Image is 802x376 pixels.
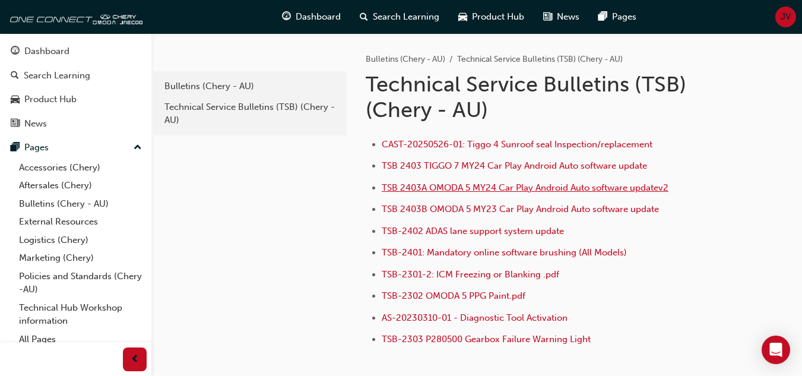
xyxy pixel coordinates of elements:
[14,231,147,249] a: Logistics (Chery)
[282,10,291,24] span: guage-icon
[366,54,445,64] a: Bulletins (Chery - AU)
[360,10,368,24] span: search-icon
[598,10,607,24] span: pages-icon
[382,312,568,323] a: AS-20230310-01 - Diagnostic Tool Activation
[5,137,147,159] button: Pages
[24,45,69,58] div: Dashboard
[6,5,142,29] img: oneconnect
[131,352,140,367] span: prev-icon
[164,100,336,127] div: Technical Service Bulletins (TSB) (Chery - AU)
[5,38,147,137] button: DashboardSearch LearningProduct HubNews
[382,139,652,150] a: CAST-20250526-01: Tiggo 4 Sunroof seal Inspection/replacement
[134,140,142,156] span: up-icon
[296,10,341,24] span: Dashboard
[11,46,20,57] span: guage-icon
[382,290,525,301] a: TSB-2302 OMODA 5 PPG Paint.pdf
[14,195,147,213] a: Bulletins (Chery - AU)
[366,71,712,123] h1: Technical Service Bulletins (TSB) (Chery - AU)
[382,247,627,258] a: TSB-2401: Mandatory online software brushing (All Models)
[762,336,790,364] div: Open Intercom Messenger
[382,334,591,345] a: TSB-2303 P280500 Gearbox Failure Warning Light
[5,40,147,62] a: Dashboard
[159,97,342,131] a: Technical Service Bulletins (TSB) (Chery - AU)
[382,182,668,193] a: TSB 2403A OMODA 5 MY24 Car Play Android Auto software updatev2
[14,213,147,231] a: External Resources
[534,5,589,29] a: news-iconNews
[14,176,147,195] a: Aftersales (Chery)
[589,5,646,29] a: pages-iconPages
[14,249,147,267] a: Marketing (Chery)
[24,141,49,154] div: Pages
[472,10,524,24] span: Product Hub
[382,204,659,214] a: TSB 2403B OMODA 5 MY23 Car Play Android Auto software update
[24,117,47,131] div: News
[164,80,336,93] div: Bulletins (Chery - AU)
[457,53,623,67] li: Technical Service Bulletins (TSB) (Chery - AU)
[775,7,796,27] button: JV
[11,94,20,105] span: car-icon
[543,10,552,24] span: news-icon
[14,267,147,299] a: Policies and Standards (Chery -AU)
[612,10,636,24] span: Pages
[24,93,77,106] div: Product Hub
[373,10,439,24] span: Search Learning
[5,113,147,135] a: News
[14,299,147,330] a: Technical Hub Workshop information
[781,10,791,24] span: JV
[449,5,534,29] a: car-iconProduct Hub
[5,65,147,87] a: Search Learning
[14,159,147,177] a: Accessories (Chery)
[159,76,342,97] a: Bulletins (Chery - AU)
[11,143,20,153] span: pages-icon
[24,69,90,83] div: Search Learning
[11,119,20,129] span: news-icon
[382,269,559,280] a: TSB-2301-2: ICM Freezing or Blanking .pdf
[11,71,19,81] span: search-icon
[382,226,564,236] a: TSB-2402 ADAS lane support system update
[350,5,449,29] a: search-iconSearch Learning
[272,5,350,29] a: guage-iconDashboard
[5,89,147,110] a: Product Hub
[382,160,647,171] a: TSB 2403 TIGGO 7 MY24 Car Play Android Auto software update
[458,10,467,24] span: car-icon
[14,330,147,349] a: All Pages
[557,10,579,24] span: News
